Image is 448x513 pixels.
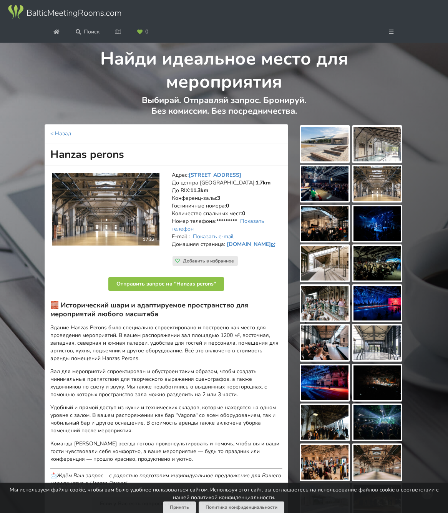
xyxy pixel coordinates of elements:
img: Hanzas perons | Рига | Площадка для мероприятий - фото галереи [353,286,401,320]
h1: Найди идеальное место для мероприятия [45,43,403,93]
img: Hanzas perons | Рига | Площадка для мероприятий - фото галереи [353,127,401,161]
img: Конференц-центр | Рига | Hanzas perons [52,173,159,246]
button: Отправить запрос на "Hanzas perons" [108,277,224,291]
img: Hanzas perons | Рига | Площадка для мероприятий - фото галереи [301,246,348,281]
a: Показать телефон [172,217,264,232]
h1: Hanzas perons [45,143,289,166]
address: Адрес: До центра [GEOGRAPHIC_DATA]: До RIX: Конференц-залы: Гостиничные номера: Количество спальн... [172,171,282,256]
p: 📩 [50,472,283,487]
strong: 1.7km [256,179,270,186]
p: Удобный и прямой доступ из кухни и технических складов, которые находятся на одном уровне с залом... [50,404,283,435]
strong: 3 [217,194,220,202]
img: Hanzas perons | Рига | Площадка для мероприятий - фото галереи [353,206,401,241]
img: Baltic Meeting Rooms [7,4,122,20]
em: Ждём Ваш запрос – с радостью подготовим индивидуальное предложение для Вашего мероприятия в Hanza... [50,472,281,487]
img: Hanzas perons | Рига | Площадка для мероприятий - фото галереи [353,246,401,281]
img: Hanzas perons | Рига | Площадка для мероприятий - фото галереи [301,127,348,161]
a: [DOMAIN_NAME] [227,241,277,248]
strong: 11.3km [190,187,208,194]
div: 1 / 22 [138,234,159,245]
a: [STREET_ADDRESS] [189,171,241,179]
img: Hanzas perons | Рига | Площадка для мероприятий - фото галереи [301,445,348,480]
span: 0 [145,29,148,35]
p: Команда [PERSON_NAME] всегда готова проконсультировать и помочь, чтобы вы и ваши гости чувствовал... [50,440,283,463]
strong: 0 [242,210,245,217]
img: Hanzas perons | Рига | Площадка для мероприятий - фото галереи [301,365,348,400]
p: Выбирай. Отправляй запрос. Бронируй. Без комиссии. Без посредничества. [45,95,403,125]
img: Hanzas perons | Рига | Площадка для мероприятий - фото галереи [301,325,348,360]
img: Hanzas perons | Рига | Площадка для мероприятий - фото галереи [353,365,401,400]
p: Зал для мероприятий спроектирован и обустроен таким образом, чтобы создать минимальные препятстви... [50,368,283,398]
img: Hanzas perons | Рига | Площадка для мероприятий - фото галереи [353,405,401,440]
h3: 🧱 Исторический шарм и адаптируемое пространство для мероприятий любого масштаба [50,301,283,319]
img: Hanzas perons | Рига | Площадка для мероприятий - фото галереи [301,286,348,320]
img: Hanzas perons | Рига | Площадка для мероприятий - фото галереи [353,445,401,480]
a: < Назад [50,130,71,137]
img: Hanzas perons | Рига | Площадка для мероприятий - фото галереи [353,166,401,201]
strong: 0 [226,202,229,209]
img: Hanzas perons | Рига | Площадка для мероприятий - фото галереи [353,325,401,360]
a: Поиск [70,25,105,39]
img: Hanzas perons | Рига | Площадка для мероприятий - фото галереи [301,405,348,440]
img: Hanzas perons | Рига | Площадка для мероприятий - фото галереи [301,166,348,201]
span: Добавить в избранное [183,258,234,264]
img: Hanzas perons | Рига | Площадка для мероприятий - фото галереи [301,206,348,241]
a: Показать e-mail [193,233,234,240]
p: Здание Hanzas Perons было специально спроектировано и построено как место для проведения мероприя... [50,324,283,362]
a: Конференц-центр | Рига | Hanzas perons 1 / 22 [52,173,159,246]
